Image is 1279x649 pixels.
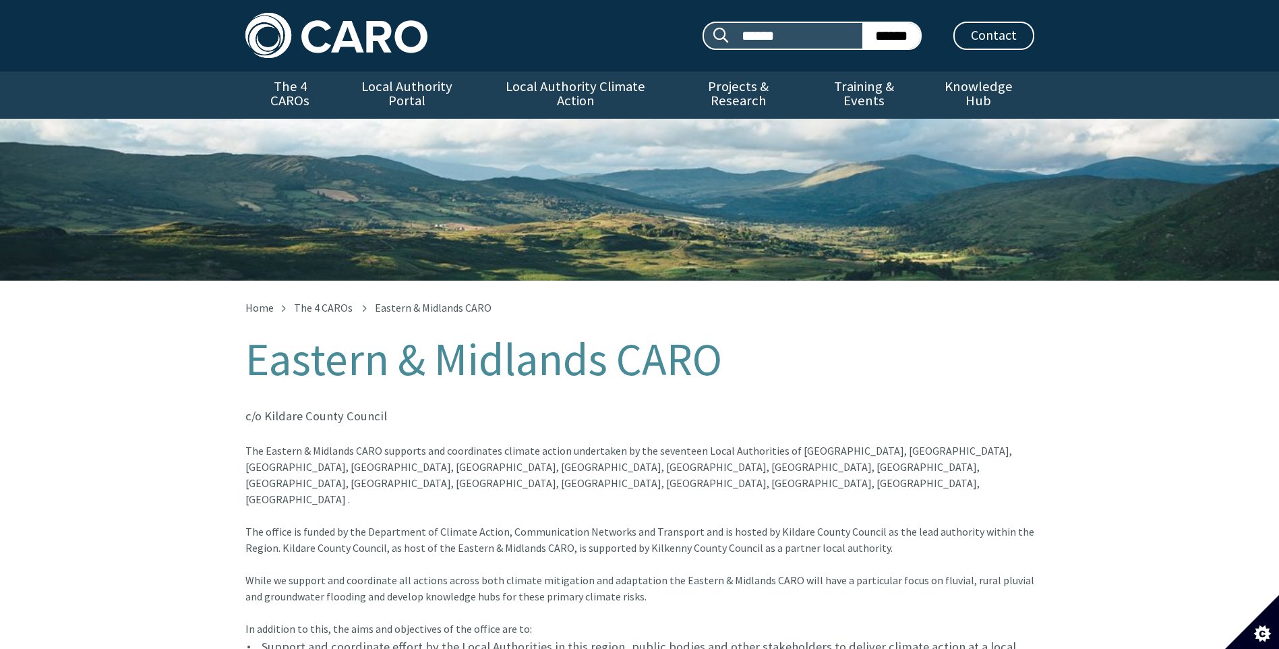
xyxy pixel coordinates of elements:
a: The 4 CAROs [294,301,353,314]
button: Set cookie preferences [1225,595,1279,649]
a: Projects & Research [672,72,805,119]
a: Home [245,301,274,314]
a: Training & Events [805,72,923,119]
p: c/o Kildare County Council [245,406,1034,426]
font: While we support and coordinate all actions across both climate mitigation and adaptation the Eas... [245,573,1034,635]
font: The Eastern & Midlands CARO supports and coordinates climate action undertaken by the seventeen L... [245,443,1034,554]
img: Caro logo [245,13,427,58]
a: Local Authority Portal [335,72,479,119]
a: Local Authority Climate Action [479,72,672,119]
span: Eastern & Midlands CARO [375,301,492,314]
a: The 4 CAROs [245,72,335,119]
a: Contact [953,22,1034,50]
a: Knowledge Hub [923,72,1034,119]
h1: Eastern & Midlands CARO [245,335,1034,385]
